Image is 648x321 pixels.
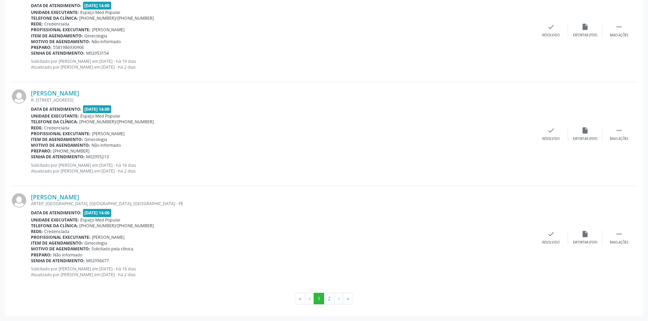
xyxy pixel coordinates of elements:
[573,137,597,141] div: Exportar (PDF)
[31,210,82,216] b: Data de atendimento:
[92,246,134,252] span: Solicitado pela clínica.
[343,293,353,304] button: Go to last page
[573,33,597,38] div: Exportar (PDF)
[615,23,623,31] i: 
[31,10,79,15] b: Unidade executante:
[31,97,534,103] div: R. [STREET_ADDRESS]
[31,162,534,174] p: Solicitado por [PERSON_NAME] em [DATE] - há 16 dias Atualizado por [PERSON_NAME] em [DATE] - há 2...
[86,50,109,56] span: M02953154
[92,27,124,33] span: [PERSON_NAME]
[79,15,154,21] span: [PHONE_NUMBER]/[PHONE_NUMBER]
[31,193,79,201] a: [PERSON_NAME]
[610,240,628,245] div: Mais ações
[79,223,154,229] span: [PHONE_NUMBER]/[PHONE_NUMBER]
[53,44,84,50] span: 5581986930906
[44,21,69,27] span: Credenciada
[31,252,52,258] b: Preparo:
[12,89,26,104] img: img
[615,127,623,134] i: 
[573,240,597,245] div: Exportar (PDF)
[31,201,534,207] div: ARTEP, [GEOGRAPHIC_DATA], [GEOGRAPHIC_DATA], [GEOGRAPHIC_DATA] - PE
[84,33,107,39] span: Ginecologia
[31,58,534,70] p: Solicitado por [PERSON_NAME] em [DATE] - há 19 dias Atualizado por [PERSON_NAME] em [DATE] - há 2...
[44,125,69,131] span: Credenciada
[610,137,628,141] div: Mais ações
[92,234,124,240] span: [PERSON_NAME]
[615,230,623,238] i: 
[547,127,555,134] i: check
[31,106,82,112] b: Data de atendimento:
[86,258,109,264] span: M02956677
[31,33,83,39] b: Item de agendamento:
[53,148,89,154] span: [PHONE_NUMBER]
[31,137,83,142] b: Item de agendamento:
[84,137,107,142] span: Ginecologia
[31,50,85,56] b: Senha de atendimento:
[31,240,83,246] b: Item de agendamento:
[31,44,52,50] b: Preparo:
[84,240,107,246] span: Ginecologia
[542,240,560,245] div: Resolvido
[80,113,120,119] span: Espaço Med Popular
[83,2,112,10] span: [DATE] 14:00
[547,230,555,238] i: check
[31,229,43,234] b: Rede:
[581,127,589,134] i: insert_drive_file
[31,266,534,278] p: Solicitado por [PERSON_NAME] em [DATE] - há 16 dias Atualizado por [PERSON_NAME] em [DATE] - há 2...
[31,142,90,148] b: Motivo de agendamento:
[610,33,628,38] div: Mais ações
[581,23,589,31] i: insert_drive_file
[542,137,560,141] div: Resolvido
[547,23,555,31] i: check
[80,10,120,15] span: Espaço Med Popular
[92,39,121,44] span: Não informado
[31,125,43,131] b: Rede:
[31,27,90,33] b: Profissional executante:
[581,230,589,238] i: insert_drive_file
[86,154,109,160] span: M02955213
[80,217,120,223] span: Espaço Med Popular
[31,148,52,154] b: Preparo:
[31,246,90,252] b: Motivo de agendamento:
[53,252,82,258] span: Não informado
[31,21,43,27] b: Rede:
[314,293,324,304] button: Go to page 1
[324,293,334,304] button: Go to page 2
[542,33,560,38] div: Resolvido
[12,293,636,304] ul: Pagination
[31,39,90,44] b: Motivo de agendamento:
[31,258,85,264] b: Senha de atendimento:
[83,105,112,113] span: [DATE] 14:00
[79,119,154,125] span: [PHONE_NUMBER]/[PHONE_NUMBER]
[12,193,26,208] img: img
[31,234,90,240] b: Profissional executante:
[334,293,343,304] button: Go to next page
[31,89,79,97] a: [PERSON_NAME]
[83,209,112,217] span: [DATE] 14:00
[92,142,121,148] span: Não informado
[31,3,82,8] b: Data de atendimento:
[31,113,79,119] b: Unidade executante:
[31,154,85,160] b: Senha de atendimento:
[31,223,78,229] b: Telefone da clínica:
[44,229,69,234] span: Credenciada
[31,131,90,137] b: Profissional executante:
[31,15,78,21] b: Telefone da clínica:
[31,217,79,223] b: Unidade executante:
[31,119,78,125] b: Telefone da clínica:
[92,131,124,137] span: [PERSON_NAME]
